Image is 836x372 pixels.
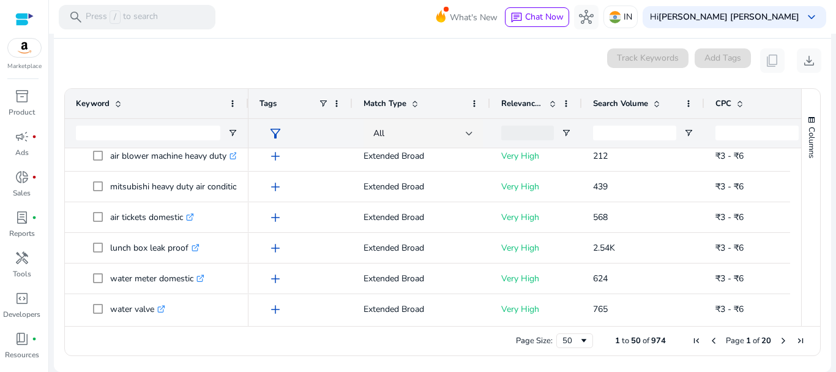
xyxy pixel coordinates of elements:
p: water meter domestic [110,266,204,291]
span: 212 [593,150,608,162]
span: hub [579,10,594,25]
p: Developers [3,309,40,320]
span: add [268,210,283,225]
span: CPC [715,98,731,109]
span: Keyword [76,98,110,109]
p: Press to search [86,10,158,24]
span: lab_profile [15,210,29,225]
p: Reports [9,228,35,239]
p: IN [624,6,632,28]
p: Sales [13,188,31,199]
span: download [802,53,816,68]
p: mitsubishi heavy duty air conditioner [110,174,261,199]
p: Tools [13,268,31,279]
p: lunch box leak proof [110,235,200,260]
p: Ads [15,147,29,158]
p: air blower machine heavy duty [110,143,237,169]
span: of [753,335,759,346]
span: ₹3 - ₹6 [715,303,744,315]
span: Tags [259,98,277,109]
p: Very High [501,205,571,230]
span: 974 [651,335,666,346]
p: Extended Broad [364,266,479,291]
span: What's New [450,7,498,28]
span: handyman [15,251,29,265]
div: Previous Page [709,336,718,346]
img: amazon.svg [8,39,41,57]
span: ₹3 - ₹6 [715,150,744,162]
p: Extended Broad [364,297,479,322]
span: ₹3 - ₹6 [715,273,744,284]
span: fiber_manual_record [32,215,37,220]
button: download [797,48,821,73]
span: add [268,271,283,286]
span: 765 [593,303,608,315]
span: Columns [806,127,817,158]
span: add [268,180,283,194]
p: Extended Broad [364,235,479,260]
span: Page [726,335,744,346]
span: campaign [15,129,29,144]
span: fiber_manual_record [32,336,37,341]
span: to [622,335,629,346]
span: All [373,127,384,139]
button: Open Filter Menu [228,128,237,138]
div: Last Page [796,336,805,346]
button: chatChat Now [505,7,569,27]
p: air tickets domestic [110,205,194,230]
div: Next Page [778,336,788,346]
span: keyboard_arrow_down [804,10,819,25]
span: Relevance Score [501,98,544,109]
span: code_blocks [15,291,29,306]
button: hub [574,5,599,29]
p: Resources [5,349,39,360]
div: Page Size [556,333,593,348]
span: 1 [746,335,751,346]
span: 20 [761,335,771,346]
span: add [268,302,283,317]
span: / [110,10,121,24]
span: ₹3 - ₹6 [715,211,744,223]
span: add [268,149,283,164]
p: Product [9,107,35,118]
p: Marketplace [7,62,42,71]
span: add [268,241,283,256]
p: Very High [501,297,571,322]
span: inventory_2 [15,89,29,104]
span: filter_alt [268,126,283,141]
p: Very High [501,174,571,199]
span: chat [510,12,523,24]
span: 439 [593,181,608,192]
p: Extended Broad [364,174,479,199]
span: 624 [593,273,608,284]
img: in.svg [609,11,621,23]
span: 568 [593,211,608,223]
span: search [69,10,83,25]
span: donut_small [15,170,29,184]
div: 50 [562,335,579,346]
span: 2.54K [593,242,615,254]
span: 1 [615,335,620,346]
span: Chat Now [525,11,564,23]
span: Search Volume [593,98,648,109]
p: Extended Broad [364,205,479,230]
span: 50 [631,335,641,346]
span: Match Type [364,98,406,109]
input: Keyword Filter Input [76,126,220,140]
b: [PERSON_NAME] [PERSON_NAME] [659,11,799,23]
input: Search Volume Filter Input [593,126,676,140]
span: fiber_manual_record [32,134,37,139]
div: Page Size: [516,335,553,346]
p: Very High [501,266,571,291]
span: book_4 [15,332,29,346]
p: Very High [501,143,571,169]
button: Open Filter Menu [561,128,571,138]
p: Very High [501,235,571,260]
div: First Page [692,336,701,346]
span: ₹3 - ₹6 [715,181,744,192]
p: Extended Broad [364,143,479,169]
span: of [643,335,649,346]
span: fiber_manual_record [32,175,37,180]
span: ₹3 - ₹6 [715,242,744,254]
button: Open Filter Menu [684,128,693,138]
